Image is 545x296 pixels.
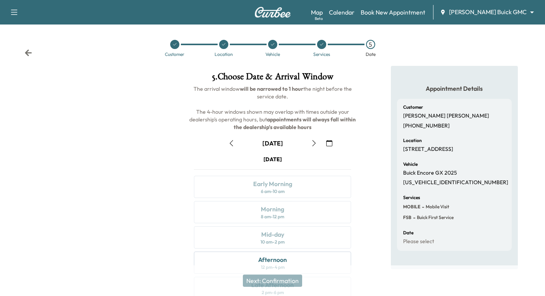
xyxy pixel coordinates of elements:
[403,113,489,119] p: [PERSON_NAME] [PERSON_NAME]
[412,214,415,221] span: -
[366,52,376,57] div: Date
[403,123,450,129] p: [PHONE_NUMBER]
[420,203,424,211] span: -
[313,52,330,57] div: Services
[397,84,512,93] h5: Appointment Details
[311,8,323,17] a: MapBeta
[361,8,425,17] a: Book New Appointment
[403,105,423,110] h6: Customer
[403,138,422,143] h6: Location
[254,7,291,18] img: Curbee Logo
[424,204,449,210] span: Mobile Visit
[261,264,285,270] div: 12 pm - 4 pm
[403,195,420,200] h6: Services
[258,255,287,264] div: Afternoon
[449,8,527,16] span: [PERSON_NAME] Buick GMC
[24,49,32,57] div: Back
[403,170,457,177] p: Buick Encore GX 2025
[215,52,233,57] div: Location
[403,231,413,235] h6: Date
[240,85,303,92] b: will be narrowed to 1 hour
[403,179,508,186] p: [US_VEHICLE_IDENTIFICATION_NUMBER]
[415,214,454,221] span: Buick First Service
[403,238,434,245] p: Please select
[262,139,283,147] div: [DATE]
[234,116,357,131] b: appointments will always fall within the dealership's available hours
[315,16,323,21] div: Beta
[403,214,412,221] span: FSB
[165,52,184,57] div: Customer
[264,155,282,163] div: [DATE]
[403,146,453,153] p: [STREET_ADDRESS]
[329,8,355,17] a: Calendar
[188,72,357,85] h1: 5 . Choose Date & Arrival Window
[366,40,375,49] div: 5
[403,162,418,167] h6: Vehicle
[403,204,420,210] span: MOBILE
[189,85,357,131] span: The arrival window the night before the service date. The 4-hour windows shown may overlap with t...
[265,52,280,57] div: Vehicle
